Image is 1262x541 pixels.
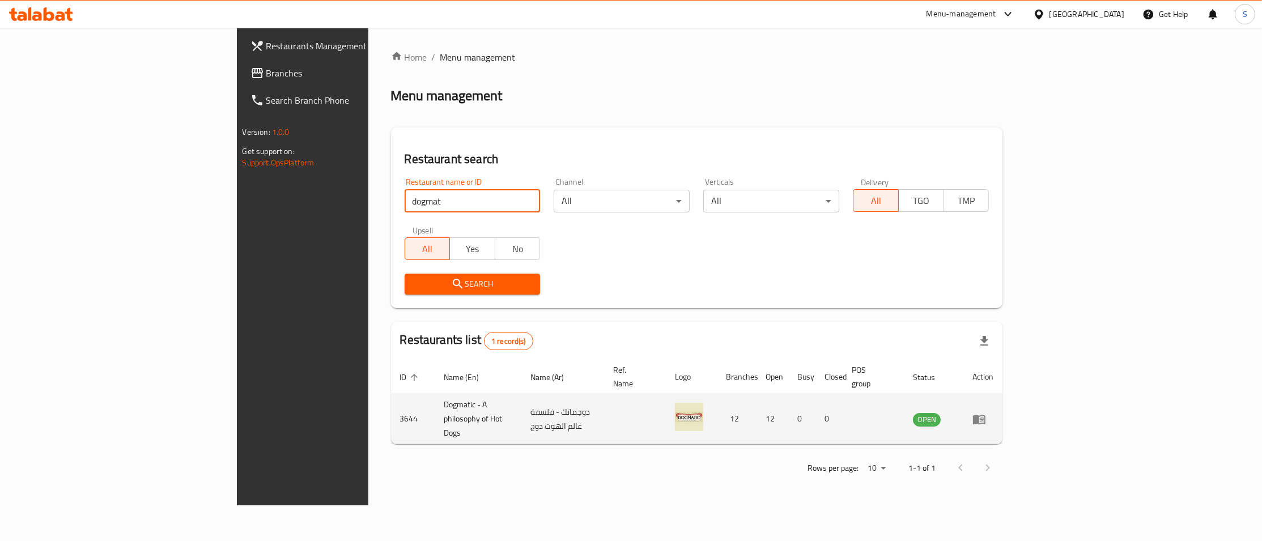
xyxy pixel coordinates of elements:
div: OPEN [913,413,941,427]
td: دوجماتك - فلسفة عالم الهوت دوج [521,394,604,444]
div: [GEOGRAPHIC_DATA] [1049,8,1124,20]
span: Search Branch Phone [266,93,439,107]
label: Delivery [861,178,889,186]
span: S [1243,8,1247,20]
label: Upsell [413,226,434,234]
h2: Restaurants list [400,331,533,350]
th: Branches [717,360,757,394]
td: 0 [815,394,843,444]
th: Busy [788,360,815,394]
th: Logo [666,360,717,394]
img: Dogmatic - A philosophy of Hot Dogs [675,403,703,431]
th: Action [963,360,1002,394]
span: Status [913,370,950,384]
a: Branches [241,59,448,87]
div: Total records count [484,332,533,350]
p: Rows per page: [808,461,859,475]
span: POS group [852,363,890,390]
table: enhanced table [391,360,1003,444]
button: No [495,237,541,260]
span: Ref. Name [613,363,652,390]
span: Restaurants Management [266,39,439,53]
button: Search [405,274,541,295]
td: Dogmatic - A philosophy of Hot Dogs [435,394,522,444]
span: Version: [243,125,270,139]
span: Branches [266,66,439,80]
div: All [554,190,690,212]
th: Open [757,360,788,394]
div: Menu-management [927,7,996,21]
span: ID [400,370,422,384]
span: All [858,193,894,209]
p: 1-1 of 1 [908,461,936,475]
span: OPEN [913,413,941,426]
span: 1.0.0 [272,125,290,139]
span: 1 record(s) [485,336,533,347]
td: 0 [788,394,815,444]
span: All [410,241,446,257]
div: All [703,190,839,212]
div: Export file [971,327,998,355]
span: Get support on: [243,144,295,159]
td: 12 [717,394,757,444]
button: All [405,237,451,260]
th: Closed [815,360,843,394]
button: TMP [944,189,989,212]
span: No [500,241,536,257]
h2: Restaurant search [405,151,989,168]
span: Name (Ar) [530,370,579,384]
button: TGO [898,189,944,212]
a: Search Branch Phone [241,87,448,114]
div: Rows per page: [863,460,890,477]
button: All [853,189,899,212]
span: Menu management [440,50,516,64]
nav: breadcrumb [391,50,1003,64]
input: Search for restaurant name or ID.. [405,190,541,212]
a: Restaurants Management [241,32,448,59]
span: TMP [949,193,985,209]
button: Yes [449,237,495,260]
a: Support.OpsPlatform [243,155,315,170]
span: Name (En) [444,370,494,384]
span: TGO [903,193,940,209]
span: Yes [454,241,491,257]
td: 12 [757,394,788,444]
h2: Menu management [391,87,503,105]
span: Search [414,277,532,291]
